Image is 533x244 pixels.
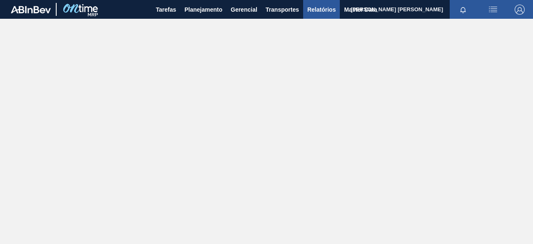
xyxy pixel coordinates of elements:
[11,6,51,13] img: TNhmsLtSVTkK8tSr43FrP2fwEKptu5GPRR3wAAAABJRU5ErkJggg==
[344,5,377,15] span: Master Data
[450,4,476,15] button: Notificações
[488,5,498,15] img: userActions
[515,5,525,15] img: Logout
[307,5,336,15] span: Relatórios
[184,5,222,15] span: Planejamento
[266,5,299,15] span: Transportes
[156,5,176,15] span: Tarefas
[231,5,257,15] span: Gerencial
